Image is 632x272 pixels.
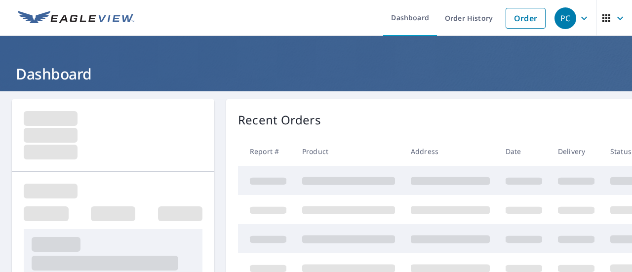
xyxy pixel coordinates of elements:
[554,7,576,29] div: PC
[12,64,620,84] h1: Dashboard
[403,137,498,166] th: Address
[238,111,321,129] p: Recent Orders
[294,137,403,166] th: Product
[498,137,550,166] th: Date
[238,137,294,166] th: Report #
[506,8,546,29] a: Order
[18,11,134,26] img: EV Logo
[550,137,602,166] th: Delivery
